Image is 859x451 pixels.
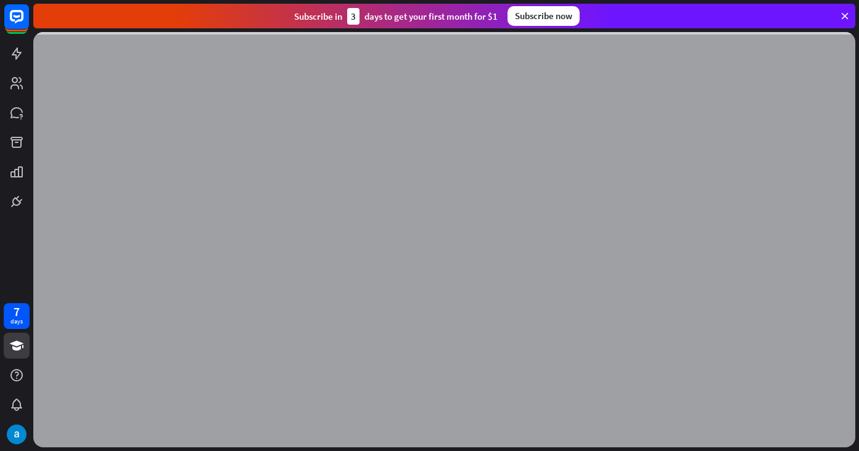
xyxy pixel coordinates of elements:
[4,303,30,329] a: 7 days
[294,8,498,25] div: Subscribe in days to get your first month for $1
[14,306,20,317] div: 7
[347,8,360,25] div: 3
[508,6,580,26] div: Subscribe now
[10,317,23,326] div: days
